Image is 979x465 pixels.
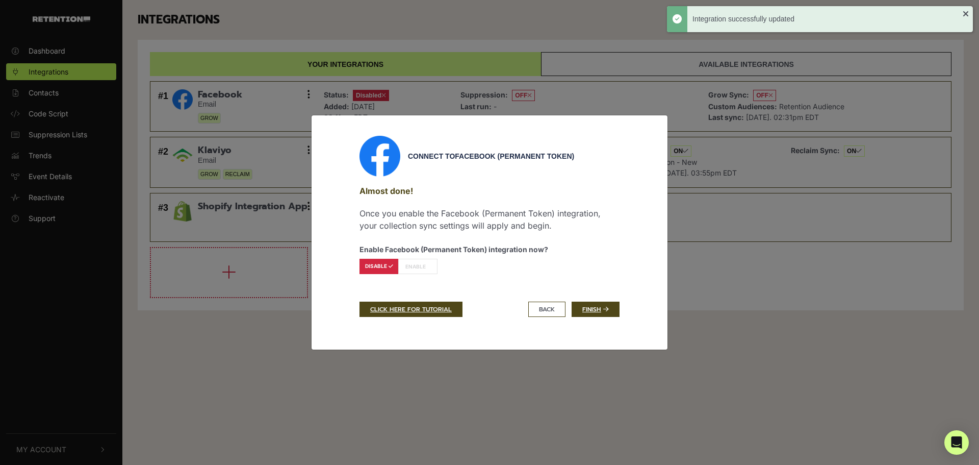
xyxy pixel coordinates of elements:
div: Connect to [408,151,620,162]
label: ENABLE [398,259,437,274]
div: Open Intercom Messenger [944,430,969,455]
button: BACK [528,302,565,317]
strong: Enable Facebook (Permanent Token) integration now? [359,245,548,254]
img: Facebook (Permanent Token) [359,136,400,177]
p: Once you enable the Facebook (Permanent Token) integration, your collection sync settings will ap... [359,207,620,232]
div: Integration successfully updated [692,14,963,25]
strong: Almost done! [359,186,413,196]
a: CLICK HERE FOR TUTORIAL [359,302,462,317]
a: Finish [572,302,620,317]
span: Facebook (Permanent Token) [455,152,574,160]
label: DISABLE [359,259,399,274]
